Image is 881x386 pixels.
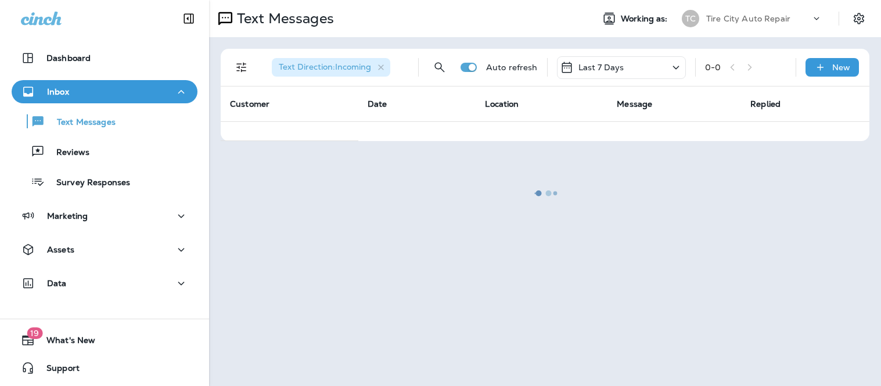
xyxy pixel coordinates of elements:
[35,336,95,349] span: What's New
[172,7,205,30] button: Collapse Sidebar
[12,238,197,261] button: Assets
[47,279,67,288] p: Data
[832,63,850,72] p: New
[12,169,197,194] button: Survey Responses
[12,272,197,295] button: Data
[12,204,197,228] button: Marketing
[47,211,88,221] p: Marketing
[12,109,197,134] button: Text Messages
[45,117,116,128] p: Text Messages
[27,327,42,339] span: 19
[12,46,197,70] button: Dashboard
[45,147,89,158] p: Reviews
[12,329,197,352] button: 19What's New
[12,80,197,103] button: Inbox
[47,245,74,254] p: Assets
[45,178,130,189] p: Survey Responses
[12,139,197,164] button: Reviews
[47,87,69,96] p: Inbox
[12,356,197,380] button: Support
[46,53,91,63] p: Dashboard
[35,363,80,377] span: Support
